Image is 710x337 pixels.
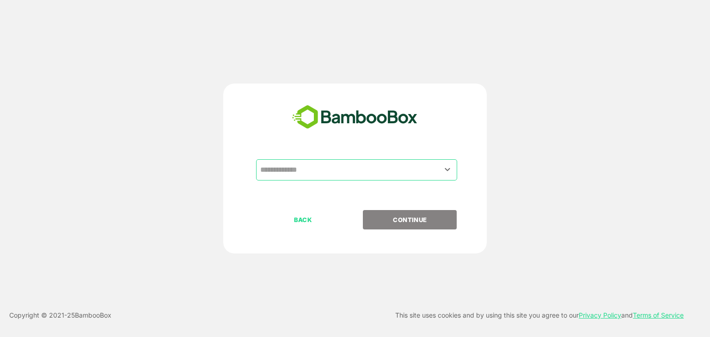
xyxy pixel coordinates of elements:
p: This site uses cookies and by using this site you agree to our and [395,310,684,321]
img: bamboobox [287,102,422,132]
p: BACK [257,215,349,225]
p: Copyright © 2021- 25 BambooBox [9,310,111,321]
button: Open [441,163,454,176]
p: CONTINUE [364,215,456,225]
a: Terms of Service [633,311,684,319]
button: CONTINUE [363,210,457,229]
button: BACK [256,210,350,229]
a: Privacy Policy [579,311,621,319]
